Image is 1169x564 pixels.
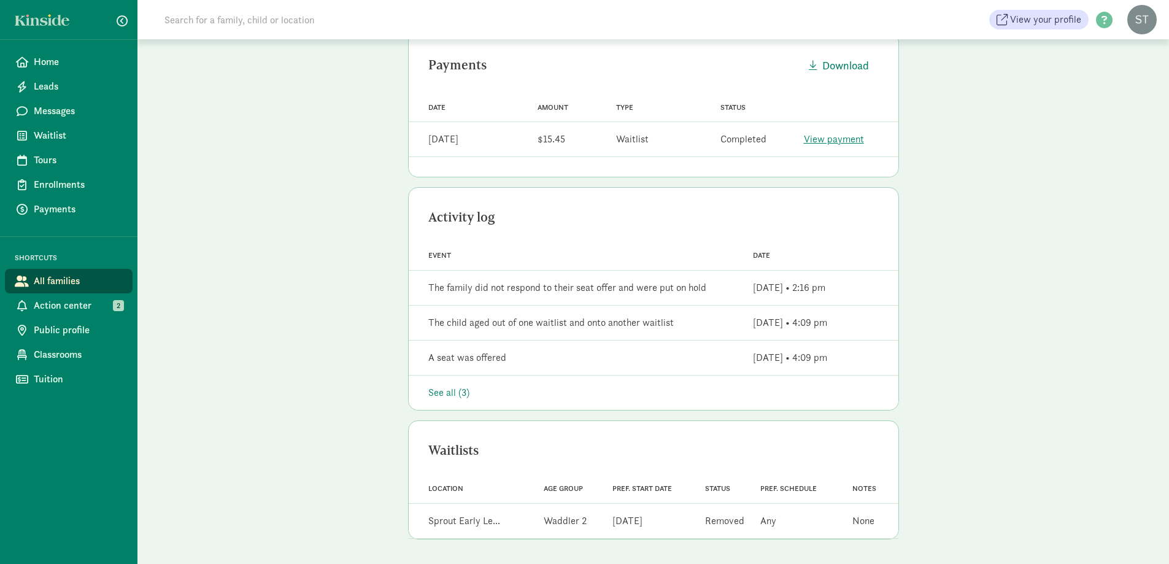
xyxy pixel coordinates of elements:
div: $15.45 [538,132,565,147]
div: [DATE] • 4:09 pm [753,315,827,330]
div: The child aged out of one waitlist and onto another waitlist [428,315,674,330]
div: [DATE] [428,132,458,147]
span: Event [428,251,451,260]
span: Location [428,484,463,493]
span: Leads [34,79,123,94]
a: Waitlist [5,123,133,148]
a: Home [5,50,133,74]
span: Home [34,55,123,69]
a: Enrollments [5,172,133,197]
span: Action center [34,298,123,313]
span: Age Group [544,484,583,493]
a: All families [5,269,133,293]
span: 2 [113,300,124,311]
a: Action center 2 [5,293,133,318]
span: All families [34,274,123,288]
div: The family did not respond to their seat offer and were put on hold [428,280,706,295]
input: Search for a family, child or location [157,7,501,32]
div: Activity log [428,207,879,227]
a: Payments [5,197,133,222]
span: Status [720,103,746,112]
div: Sprout Early Le... [428,514,500,528]
span: Status [705,484,730,493]
span: Tuition [34,372,123,387]
div: Payments [428,55,799,75]
div: Completed [720,132,766,147]
div: [DATE] • 4:09 pm [753,350,827,365]
div: See all (3) [428,385,879,400]
span: Date [753,251,770,260]
a: View payment [804,133,864,145]
div: A seat was offered [428,350,506,365]
a: Messages [5,99,133,123]
span: Tours [34,153,123,168]
span: Pref. start date [612,484,672,493]
a: Leads [5,74,133,99]
span: Payments [34,202,123,217]
span: View your profile [1010,12,1081,27]
span: Notes [852,484,876,493]
span: Download [822,57,869,74]
div: Waitlists [428,441,879,460]
span: Classrooms [34,347,123,362]
div: Waitlist [616,132,649,147]
iframe: Chat Widget [1108,505,1169,564]
div: [DATE] • 2:16 pm [753,280,825,295]
div: Waddler 2 [544,514,587,528]
button: Download [799,52,879,79]
div: Any [760,514,776,528]
a: Public profile [5,318,133,342]
div: Removed [705,514,744,528]
a: Tours [5,148,133,172]
a: View your profile [989,10,1089,29]
div: [DATE] [612,514,642,528]
span: Type [616,103,633,112]
div: None [852,514,874,528]
span: Waitlist [34,128,123,143]
span: Date [428,103,446,112]
span: Public profile [34,323,123,338]
a: Tuition [5,367,133,392]
span: Enrollments [34,177,123,192]
a: Classrooms [5,342,133,367]
span: Pref. Schedule [760,484,817,493]
span: Amount [538,103,568,112]
span: Messages [34,104,123,118]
